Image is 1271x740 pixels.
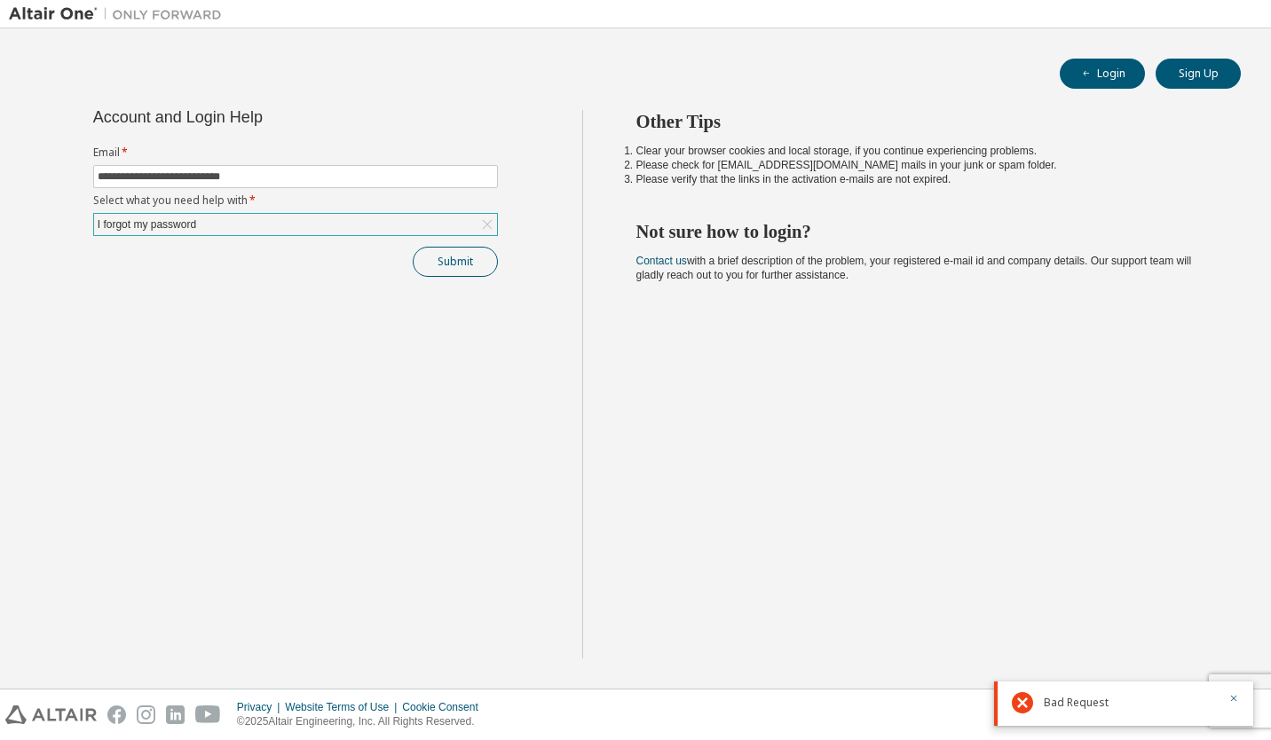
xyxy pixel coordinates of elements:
img: facebook.svg [107,705,126,724]
p: © 2025 Altair Engineering, Inc. All Rights Reserved. [237,714,489,729]
img: linkedin.svg [166,705,185,724]
img: instagram.svg [137,705,155,724]
div: I forgot my password [95,215,199,234]
img: youtube.svg [195,705,221,724]
h2: Other Tips [636,110,1210,133]
label: Select what you need help with [93,193,498,208]
button: Sign Up [1156,59,1241,89]
div: Privacy [237,700,285,714]
span: Bad Request [1044,696,1109,710]
li: Clear your browser cookies and local storage, if you continue experiencing problems. [636,144,1210,158]
span: with a brief description of the problem, your registered e-mail id and company details. Our suppo... [636,255,1192,281]
div: Website Terms of Use [285,700,402,714]
button: Login [1060,59,1145,89]
li: Please check for [EMAIL_ADDRESS][DOMAIN_NAME] mails in your junk or spam folder. [636,158,1210,172]
label: Email [93,146,498,160]
img: Altair One [9,5,231,23]
div: Cookie Consent [402,700,488,714]
h2: Not sure how to login? [636,220,1210,243]
a: Contact us [636,255,687,267]
button: Submit [413,247,498,277]
img: altair_logo.svg [5,705,97,724]
div: I forgot my password [94,214,497,235]
div: Account and Login Help [93,110,417,124]
li: Please verify that the links in the activation e-mails are not expired. [636,172,1210,186]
